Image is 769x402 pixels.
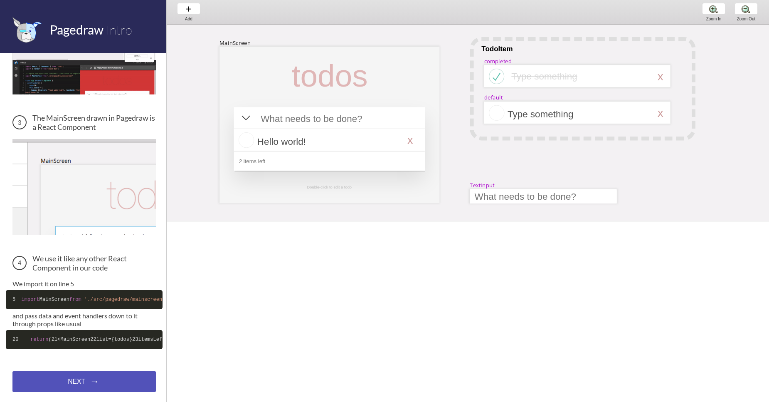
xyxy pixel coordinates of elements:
[68,378,85,385] span: NEXT
[470,181,495,189] div: TextInput
[484,94,503,101] div: default
[12,312,156,328] p: and pass data and event handlers down to it through props like usual
[12,14,156,94] img: Change a color in Pagedraw
[184,5,193,13] img: baseline-add-24px.svg
[12,280,156,288] p: We import it on line 5
[22,297,39,303] span: import
[658,106,663,119] div: x
[12,337,18,342] span: 20
[12,254,156,272] h3: We use it like any other React Component in our code
[12,297,15,303] span: 5
[50,22,104,37] span: Pagedraw
[12,17,42,43] img: favicon.png
[658,69,663,83] div: x
[484,57,512,65] div: completed
[132,337,138,342] span: 23
[52,337,57,342] span: 21
[84,297,165,303] span: './src/pagedraw/mainscreen'
[742,5,750,13] img: zoom-minus.png
[219,39,251,47] div: MainScreen
[12,113,156,132] h3: The MainScreen drawn in Pagedraw is a React Component
[90,337,96,342] span: 22
[12,139,156,235] img: The MainScreen Component in Pagedraw
[698,17,730,21] div: Zoom In
[730,17,762,21] div: Zoom Out
[106,22,132,37] span: Intro
[69,297,81,303] span: from
[6,290,163,309] code: MainScreen
[173,17,205,21] div: Add
[30,337,48,342] span: return
[12,371,156,392] a: NEXT→
[90,376,99,387] span: →
[709,5,718,13] img: zoom-plus.png
[6,330,163,349] code: ( <MainScreen list={todos} itemsLeft={ .state.todos.filter( !elem.completed).length} addTodo={ .a...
